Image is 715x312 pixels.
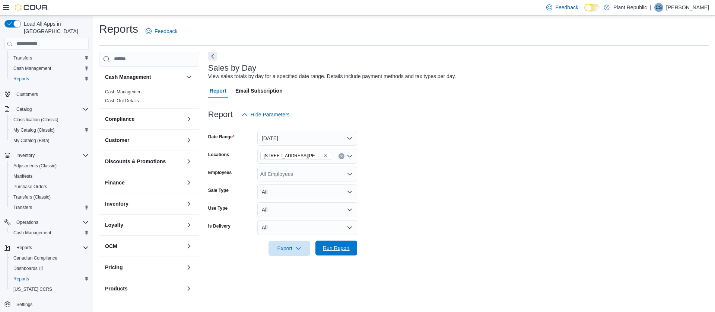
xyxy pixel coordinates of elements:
[1,217,92,228] button: Operations
[7,263,92,274] a: Dashboards
[13,138,50,144] span: My Catalog (Beta)
[7,228,92,238] button: Cash Management
[105,200,128,208] h3: Inventory
[13,255,57,261] span: Canadian Compliance
[105,98,139,103] a: Cash Out Details
[13,205,32,210] span: Transfers
[105,264,123,271] h3: Pricing
[184,178,193,187] button: Finance
[1,89,92,99] button: Customers
[239,107,293,122] button: Hide Parameters
[208,152,229,158] label: Locations
[105,179,183,186] button: Finance
[10,182,50,191] a: Purchase Orders
[10,115,61,124] a: Classification (Classic)
[105,264,183,271] button: Pricing
[13,105,35,114] button: Catalog
[7,53,92,63] button: Transfers
[10,64,89,73] span: Cash Management
[208,52,217,61] button: Next
[105,89,143,94] a: Cash Management
[105,136,183,144] button: Customer
[99,87,199,108] div: Cash Management
[208,134,235,140] label: Date Range
[7,253,92,263] button: Canadian Compliance
[10,254,60,263] a: Canadian Compliance
[10,54,35,62] a: Transfers
[16,302,32,308] span: Settings
[13,194,51,200] span: Transfers (Classic)
[208,64,257,73] h3: Sales by Day
[13,89,89,99] span: Customers
[260,152,331,160] span: 1031 Pape Ave
[10,64,54,73] a: Cash Management
[7,284,92,295] button: [US_STATE] CCRS
[10,74,32,83] a: Reports
[105,73,151,81] h3: Cash Management
[15,4,48,11] img: Cova
[105,285,128,292] h3: Products
[10,228,54,237] a: Cash Management
[235,83,283,98] span: Email Subscription
[613,3,647,12] p: Plant Republic
[10,136,53,145] a: My Catalog (Beta)
[251,111,290,118] span: Hide Parameters
[184,199,193,208] button: Inventory
[210,83,226,98] span: Report
[184,284,193,293] button: Products
[7,135,92,146] button: My Catalog (Beta)
[10,193,54,202] a: Transfers (Classic)
[10,228,89,237] span: Cash Management
[10,274,32,283] a: Reports
[257,220,357,235] button: All
[347,171,353,177] button: Open list of options
[16,245,32,251] span: Reports
[656,3,662,12] span: CS
[257,184,357,199] button: All
[10,264,89,273] span: Dashboards
[184,263,193,272] button: Pricing
[184,136,193,145] button: Customer
[105,115,134,123] h3: Compliance
[105,158,166,165] h3: Discounts & Promotions
[143,24,180,39] a: Feedback
[208,170,232,176] label: Employees
[10,264,46,273] a: Dashboards
[10,161,60,170] a: Adjustments (Classic)
[13,286,52,292] span: [US_STATE] CCRS
[105,73,183,81] button: Cash Management
[184,242,193,251] button: OCM
[99,22,138,36] h1: Reports
[13,218,89,227] span: Operations
[13,218,41,227] button: Operations
[7,115,92,125] button: Classification (Classic)
[10,285,89,294] span: Washington CCRS
[105,136,129,144] h3: Customer
[7,181,92,192] button: Purchase Orders
[184,115,193,123] button: Compliance
[650,3,651,12] p: |
[10,254,89,263] span: Canadian Compliance
[1,299,92,310] button: Settings
[105,242,183,250] button: OCM
[7,161,92,171] button: Adjustments (Classic)
[13,90,41,99] a: Customers
[13,105,89,114] span: Catalog
[1,242,92,253] button: Reports
[105,115,183,123] button: Compliance
[13,243,35,252] button: Reports
[10,274,89,283] span: Reports
[268,241,310,256] button: Export
[7,63,92,74] button: Cash Management
[10,161,89,170] span: Adjustments (Classic)
[105,221,123,229] h3: Loyalty
[323,244,350,252] span: Run Report
[105,158,183,165] button: Discounts & Promotions
[155,28,177,35] span: Feedback
[208,205,228,211] label: Use Type
[273,241,306,256] span: Export
[13,230,51,236] span: Cash Management
[555,4,578,11] span: Feedback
